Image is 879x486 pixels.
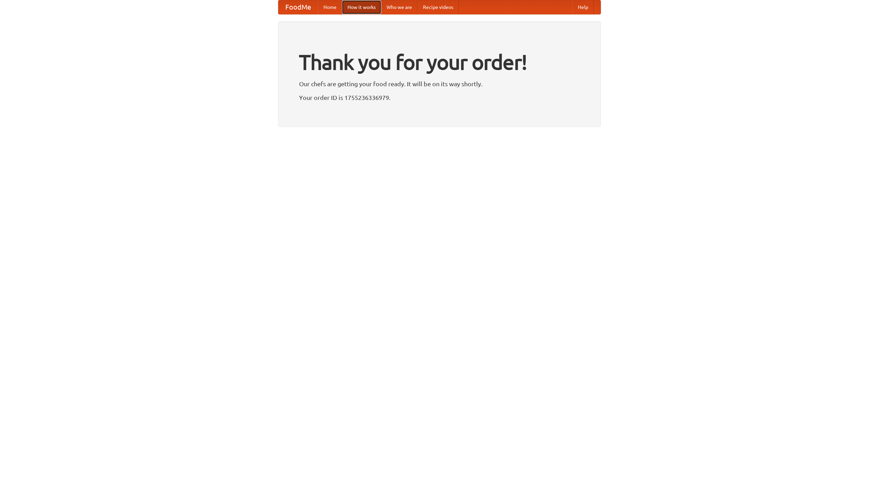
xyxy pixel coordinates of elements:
[299,46,580,79] h1: Thank you for your order!
[318,0,342,14] a: Home
[342,0,381,14] a: How it works
[299,92,580,103] p: Your order ID is 1755236336979.
[572,0,594,14] a: Help
[418,0,459,14] a: Recipe videos
[299,79,580,89] p: Our chefs are getting your food ready. It will be on its way shortly.
[278,0,318,14] a: FoodMe
[381,0,418,14] a: Who we are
